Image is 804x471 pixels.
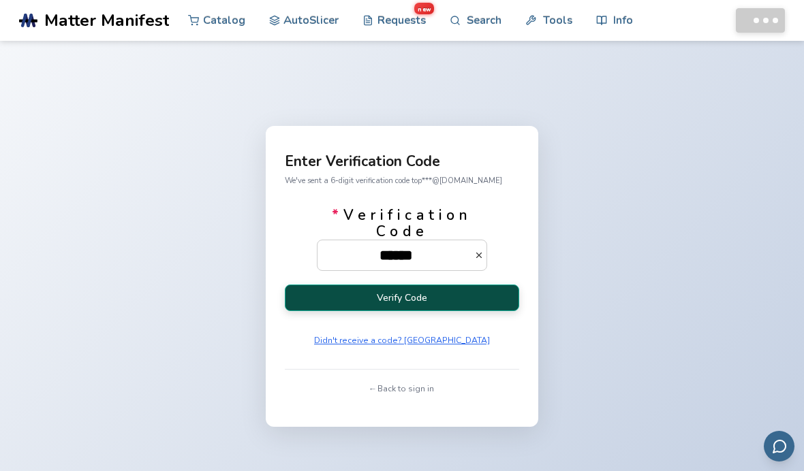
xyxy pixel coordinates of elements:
[474,250,487,260] button: *Verification Code
[365,379,438,398] button: ← Back to sign in
[317,207,487,271] label: Verification Code
[309,331,495,350] button: Didn't receive a code? [GEOGRAPHIC_DATA]
[414,2,435,14] span: new
[764,431,794,461] button: Send feedback via email
[285,155,519,169] p: Enter Verification Code
[285,174,519,188] p: We've sent a 6-digit verification code to p***@[DOMAIN_NAME]
[44,11,169,30] span: Matter Manifest
[285,285,519,311] button: Verify Code
[318,240,474,270] input: *Verification Code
